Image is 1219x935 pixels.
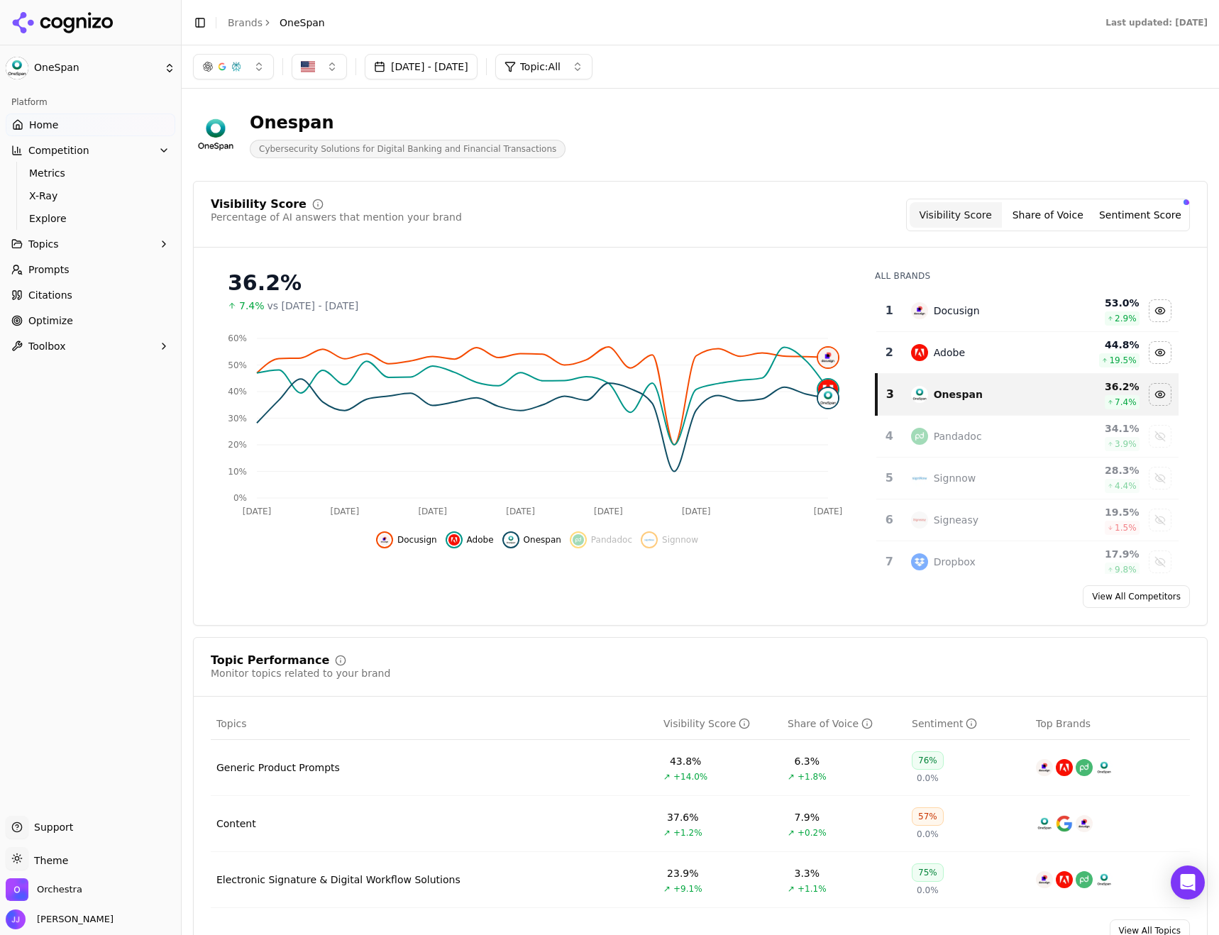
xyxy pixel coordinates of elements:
[667,810,698,824] div: 37.6%
[1149,383,1171,406] button: Hide onespan data
[37,883,82,896] span: Orchestra
[876,416,1179,458] tr: 4pandadocPandadoc34.1%3.9%Show pandadoc data
[250,111,566,134] div: Onespan
[788,771,795,782] span: ↗
[211,666,390,680] div: Monitor topics related to your brand
[1149,425,1171,448] button: Show pandadoc data
[1061,421,1140,436] div: 34.1 %
[911,553,928,570] img: dropbox
[662,534,698,546] span: Signnow
[228,270,846,296] div: 36.2%
[228,387,247,397] tspan: 40%
[28,820,73,834] span: Support
[216,760,340,775] a: Generic Product Prompts
[917,773,939,784] span: 0.0%
[6,878,82,901] button: Open organization switcher
[228,414,247,424] tspan: 30%
[814,507,843,516] tspan: [DATE]
[911,344,928,361] img: adobe
[934,555,976,569] div: Dropbox
[876,374,1179,416] tr: 3onespanOnespan36.2%7.4%Hide onespan data
[663,883,671,895] span: ↗
[6,335,175,358] button: Toolbox
[6,57,28,79] img: OneSpan
[267,299,359,313] span: vs [DATE] - [DATE]
[228,333,247,343] tspan: 60%
[882,428,897,445] div: 4
[524,534,561,546] span: Onespan
[876,541,1179,583] tr: 7dropboxDropbox17.9%9.8%Show dropbox data
[934,304,980,318] div: Docusign
[376,531,437,548] button: Hide docusign data
[911,470,928,487] img: signnow
[798,827,827,839] span: +0.2%
[644,534,655,546] img: signnow
[1061,380,1140,394] div: 36.2 %
[502,531,561,548] button: Hide onespan data
[788,883,795,895] span: ↗
[1096,759,1113,776] img: onespan
[29,189,153,203] span: X-Ray
[28,288,72,302] span: Citations
[934,513,978,527] div: Signeasy
[912,807,944,826] div: 57%
[365,54,478,79] button: [DATE] - [DATE]
[228,440,247,450] tspan: 20%
[1061,338,1140,352] div: 44.8 %
[34,62,158,74] span: OneSpan
[882,344,897,361] div: 2
[31,913,114,926] span: [PERSON_NAME]
[818,388,838,408] img: onespan
[228,360,247,370] tspan: 50%
[1036,815,1053,832] img: onespan
[912,751,944,770] div: 76%
[818,380,838,399] img: adobe
[520,60,561,74] span: Topic: All
[798,883,827,895] span: +1.1%
[1002,202,1094,228] button: Share of Voice
[1036,759,1053,776] img: docusign
[818,348,838,367] img: docusign
[6,878,28,901] img: Orchestra
[418,507,447,516] tspan: [DATE]
[911,302,928,319] img: docusign
[28,314,73,328] span: Optimize
[1056,815,1073,832] img: google
[882,511,897,529] div: 6
[788,717,873,731] div: Share of Voice
[1056,871,1073,888] img: adobe
[216,817,256,831] a: Content
[911,511,928,529] img: signeasy
[233,493,247,503] tspan: 0%
[211,708,1190,908] div: Data table
[379,534,390,546] img: docusign
[1149,509,1171,531] button: Show signeasy data
[917,829,939,840] span: 0.0%
[467,534,494,546] span: Adobe
[1094,202,1186,228] button: Sentiment Score
[28,143,89,157] span: Competition
[228,17,263,28] a: Brands
[29,118,58,132] span: Home
[1115,480,1137,492] span: 4.4 %
[875,270,1179,282] div: All Brands
[1115,522,1137,533] span: 1.5 %
[798,771,827,782] span: +1.8%
[882,302,897,319] div: 1
[573,534,584,546] img: pandadoc
[1149,467,1171,489] button: Show signnow data
[211,655,329,666] div: Topic Performance
[934,429,982,443] div: Pandadoc
[663,771,671,782] span: ↗
[882,553,897,570] div: 7
[193,112,238,157] img: OneSpan
[594,507,623,516] tspan: [DATE]
[28,237,59,251] span: Topics
[23,186,158,206] a: X-Ray
[591,534,632,546] span: Pandadoc
[216,873,460,887] div: Electronic Signature & Digital Workflow Solutions
[6,258,175,281] a: Prompts
[1149,551,1171,573] button: Show dropbox data
[906,708,1030,740] th: sentiment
